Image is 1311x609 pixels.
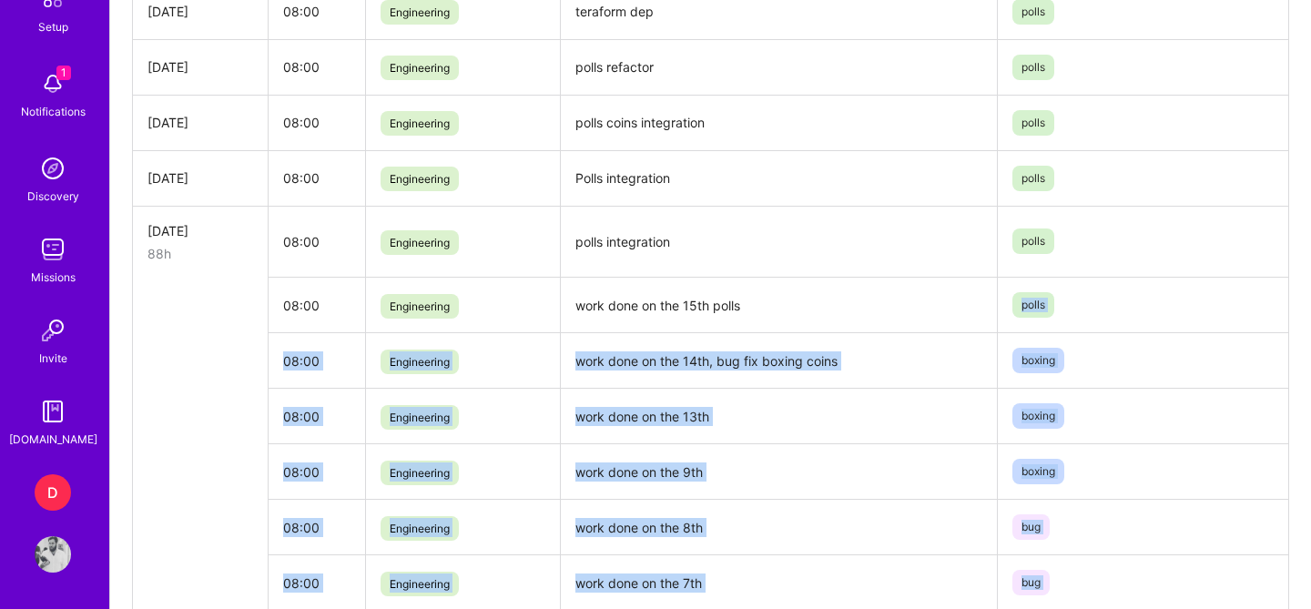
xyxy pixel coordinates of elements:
span: polls [1012,110,1054,136]
div: [DATE] [147,57,253,76]
div: [DOMAIN_NAME] [9,430,97,449]
div: Invite [39,349,67,368]
td: 08:00 [269,95,366,150]
span: bug [1012,570,1050,595]
td: polls integration [560,206,997,278]
div: 88h [147,244,253,263]
span: polls [1012,228,1054,254]
span: Engineering [381,294,459,319]
span: 1 [56,66,71,80]
span: Engineering [381,230,459,255]
span: polls [1012,55,1054,80]
div: D [35,474,71,511]
td: 08:00 [269,278,366,333]
td: polls coins integration [560,95,997,150]
a: User Avatar [30,536,76,573]
img: teamwork [35,231,71,268]
span: boxing [1012,348,1064,373]
div: [DATE] [147,113,253,132]
div: [DATE] [147,221,253,240]
td: polls refactor [560,39,997,95]
td: work done on the 9th [560,444,997,500]
span: boxing [1012,459,1064,484]
td: work done on the 15th polls [560,278,997,333]
div: Setup [38,17,68,36]
div: Missions [31,268,76,287]
td: 08:00 [269,389,366,444]
span: polls [1012,166,1054,191]
td: 08:00 [269,333,366,389]
div: [DATE] [147,2,253,21]
td: work done on the 13th [560,389,997,444]
span: Engineering [381,350,459,374]
td: 08:00 [269,39,366,95]
img: User Avatar [35,536,71,573]
span: Engineering [381,461,459,485]
span: Engineering [381,572,459,596]
td: work done on the 8th [560,500,997,555]
div: Discovery [27,187,79,206]
span: Engineering [381,167,459,191]
img: bell [35,66,71,102]
span: Engineering [381,405,459,430]
div: Notifications [21,102,86,121]
span: boxing [1012,403,1064,429]
img: Invite [35,312,71,349]
td: 08:00 [269,444,366,500]
span: Engineering [381,516,459,541]
a: D [30,474,76,511]
img: guide book [35,393,71,430]
span: Engineering [381,111,459,136]
span: polls [1012,292,1054,318]
td: 08:00 [269,150,366,206]
span: bug [1012,514,1050,540]
td: 08:00 [269,206,366,278]
td: work done on the 14th, bug fix boxing coins [560,333,997,389]
td: Polls integration [560,150,997,206]
div: [DATE] [147,168,253,188]
span: Engineering [381,56,459,80]
img: discovery [35,150,71,187]
td: 08:00 [269,500,366,555]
